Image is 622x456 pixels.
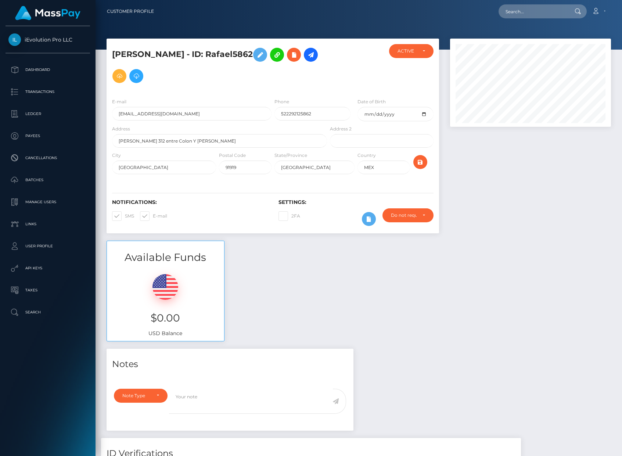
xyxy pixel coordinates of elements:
[391,212,417,218] div: Do not require
[8,130,87,141] p: Payees
[6,61,90,79] a: Dashboard
[6,105,90,123] a: Ledger
[6,215,90,233] a: Links
[357,152,376,159] label: Country
[357,98,386,105] label: Date of Birth
[122,393,151,399] div: Note Type
[15,6,80,20] img: MassPay Logo
[112,199,267,205] h6: Notifications:
[274,152,307,159] label: State/Province
[219,152,246,159] label: Postal Code
[8,197,87,208] p: Manage Users
[107,4,154,19] a: Customer Profile
[112,98,126,105] label: E-mail
[8,285,87,296] p: Taxes
[6,127,90,145] a: Payees
[107,265,224,341] div: USD Balance
[8,175,87,186] p: Batches
[278,211,300,221] label: 2FA
[8,64,87,75] p: Dashboard
[8,108,87,119] p: Ledger
[499,4,568,18] input: Search...
[6,281,90,299] a: Taxes
[6,193,90,211] a: Manage Users
[8,152,87,164] p: Cancellations
[8,33,21,46] img: iEvolution Pro LLC
[6,149,90,167] a: Cancellations
[112,126,130,132] label: Address
[389,44,434,58] button: ACTIVE
[8,86,87,97] p: Transactions
[112,211,134,221] label: SMS
[112,44,323,87] h5: [PERSON_NAME] - ID: Rafael5862
[274,98,289,105] label: Phone
[330,126,352,132] label: Address 2
[278,199,434,205] h6: Settings:
[6,171,90,189] a: Batches
[112,152,121,159] label: City
[107,250,224,265] h3: Available Funds
[6,259,90,277] a: API Keys
[8,263,87,274] p: API Keys
[8,241,87,252] p: User Profile
[8,219,87,230] p: Links
[6,83,90,101] a: Transactions
[6,237,90,255] a: User Profile
[398,48,417,54] div: ACTIVE
[152,274,178,300] img: USD.png
[8,307,87,318] p: Search
[6,36,90,43] span: iEvolution Pro LLC
[112,311,219,325] h3: $0.00
[114,389,168,403] button: Note Type
[382,208,434,222] button: Do not require
[304,48,318,62] a: Initiate Payout
[140,211,167,221] label: E-mail
[6,303,90,322] a: Search
[112,358,348,371] h4: Notes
